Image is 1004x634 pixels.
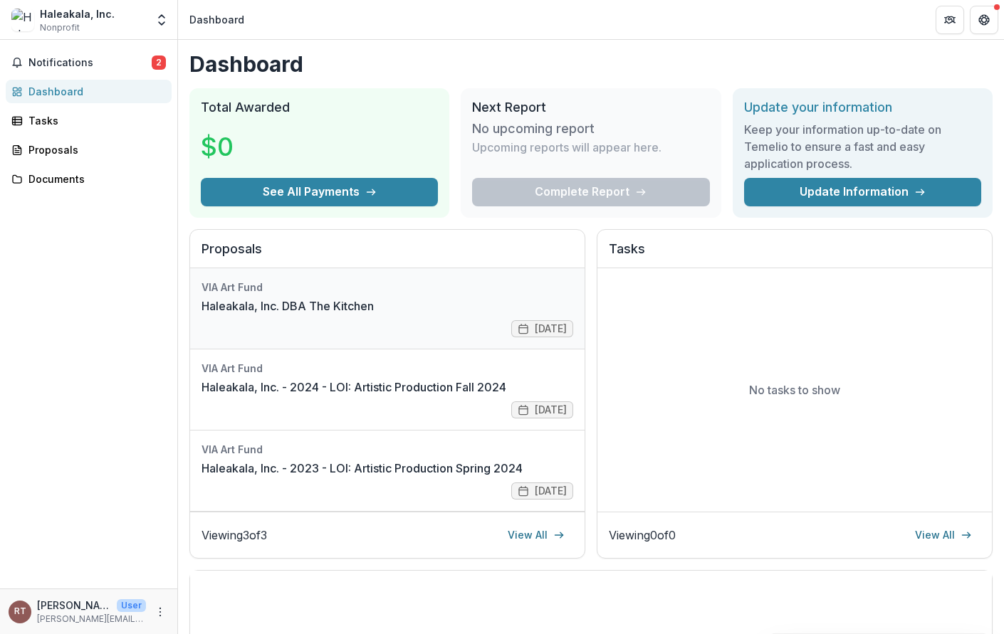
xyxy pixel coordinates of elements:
[184,9,250,30] nav: breadcrumb
[202,527,267,544] p: Viewing 3 of 3
[202,297,374,315] a: Haleakala, Inc. DBA The Kitchen
[609,527,676,544] p: Viewing 0 of 0
[201,127,308,166] h3: $0
[970,6,998,34] button: Get Help
[14,607,26,616] div: Raquel Du Toit
[6,109,172,132] a: Tasks
[906,524,981,546] a: View All
[472,121,595,137] h3: No upcoming report
[6,80,172,103] a: Dashboard
[152,56,166,70] span: 2
[202,379,506,396] a: Haleakala, Inc. - 2024 - LOI: Artistic Production Fall 2024
[152,603,169,620] button: More
[749,381,840,398] p: No tasks to show
[6,51,172,74] button: Notifications2
[472,139,662,156] p: Upcoming reports will appear here.
[201,178,438,206] button: See All Payments
[40,21,80,34] span: Nonprofit
[189,51,993,77] h1: Dashboard
[472,100,709,115] h2: Next Report
[609,241,981,268] h2: Tasks
[28,113,160,128] div: Tasks
[189,12,244,27] div: Dashboard
[117,599,146,612] p: User
[37,598,111,613] p: [PERSON_NAME]
[936,6,964,34] button: Partners
[11,9,34,31] img: Haleakala, Inc.
[201,100,438,115] h2: Total Awarded
[744,121,981,172] h3: Keep your information up-to-date on Temelio to ensure a fast and easy application process.
[152,6,172,34] button: Open entity switcher
[40,6,115,21] div: Haleakala, Inc.
[202,241,573,268] h2: Proposals
[202,460,523,477] a: Haleakala, Inc. - 2023 - LOI: Artistic Production Spring 2024
[499,524,573,546] a: View All
[28,84,160,99] div: Dashboard
[744,178,981,206] a: Update Information
[6,167,172,191] a: Documents
[6,138,172,162] a: Proposals
[744,100,981,115] h2: Update your information
[28,142,160,157] div: Proposals
[37,613,146,625] p: [PERSON_NAME][EMAIL_ADDRESS][DOMAIN_NAME]
[28,57,152,69] span: Notifications
[28,171,160,186] div: Documents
